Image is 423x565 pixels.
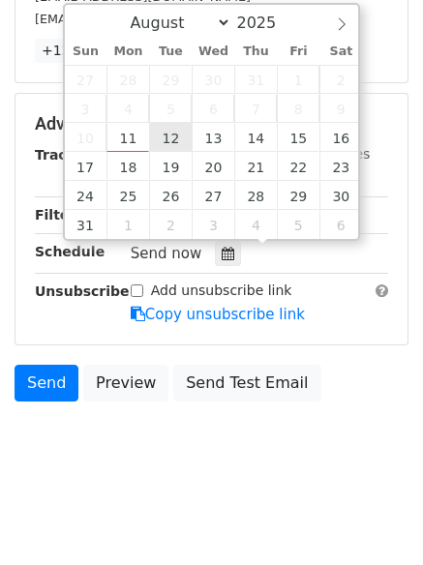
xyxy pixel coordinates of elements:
[234,210,277,239] span: September 4, 2025
[149,65,192,94] span: July 29, 2025
[319,123,362,152] span: August 16, 2025
[234,181,277,210] span: August 28, 2025
[35,12,251,26] small: [EMAIL_ADDRESS][DOMAIN_NAME]
[277,210,319,239] span: September 5, 2025
[65,94,107,123] span: August 3, 2025
[234,65,277,94] span: July 31, 2025
[35,207,84,223] strong: Filters
[234,94,277,123] span: August 7, 2025
[65,123,107,152] span: August 10, 2025
[106,152,149,181] span: August 18, 2025
[149,181,192,210] span: August 26, 2025
[65,65,107,94] span: July 27, 2025
[106,210,149,239] span: September 1, 2025
[106,45,149,58] span: Mon
[131,245,202,262] span: Send now
[319,210,362,239] span: September 6, 2025
[234,152,277,181] span: August 21, 2025
[149,94,192,123] span: August 5, 2025
[35,244,105,259] strong: Schedule
[173,365,320,401] a: Send Test Email
[192,45,234,58] span: Wed
[231,14,301,32] input: Year
[192,65,234,94] span: July 30, 2025
[65,152,107,181] span: August 17, 2025
[319,45,362,58] span: Sat
[149,210,192,239] span: September 2, 2025
[192,94,234,123] span: August 6, 2025
[192,210,234,239] span: September 3, 2025
[192,152,234,181] span: August 20, 2025
[65,210,107,239] span: August 31, 2025
[277,45,319,58] span: Fri
[234,45,277,58] span: Thu
[35,283,130,299] strong: Unsubscribe
[234,123,277,152] span: August 14, 2025
[35,147,100,163] strong: Tracking
[106,181,149,210] span: August 25, 2025
[277,152,319,181] span: August 22, 2025
[151,281,292,301] label: Add unsubscribe link
[319,152,362,181] span: August 23, 2025
[106,65,149,94] span: July 28, 2025
[65,45,107,58] span: Sun
[15,365,78,401] a: Send
[149,45,192,58] span: Tue
[277,65,319,94] span: August 1, 2025
[131,306,305,323] a: Copy unsubscribe link
[277,181,319,210] span: August 29, 2025
[65,181,107,210] span: August 24, 2025
[319,94,362,123] span: August 9, 2025
[277,123,319,152] span: August 15, 2025
[277,94,319,123] span: August 8, 2025
[319,65,362,94] span: August 2, 2025
[83,365,168,401] a: Preview
[149,123,192,152] span: August 12, 2025
[192,181,234,210] span: August 27, 2025
[319,181,362,210] span: August 30, 2025
[192,123,234,152] span: August 13, 2025
[326,472,423,565] iframe: Chat Widget
[106,123,149,152] span: August 11, 2025
[35,39,116,63] a: +12 more
[106,94,149,123] span: August 4, 2025
[35,113,388,134] h5: Advanced
[149,152,192,181] span: August 19, 2025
